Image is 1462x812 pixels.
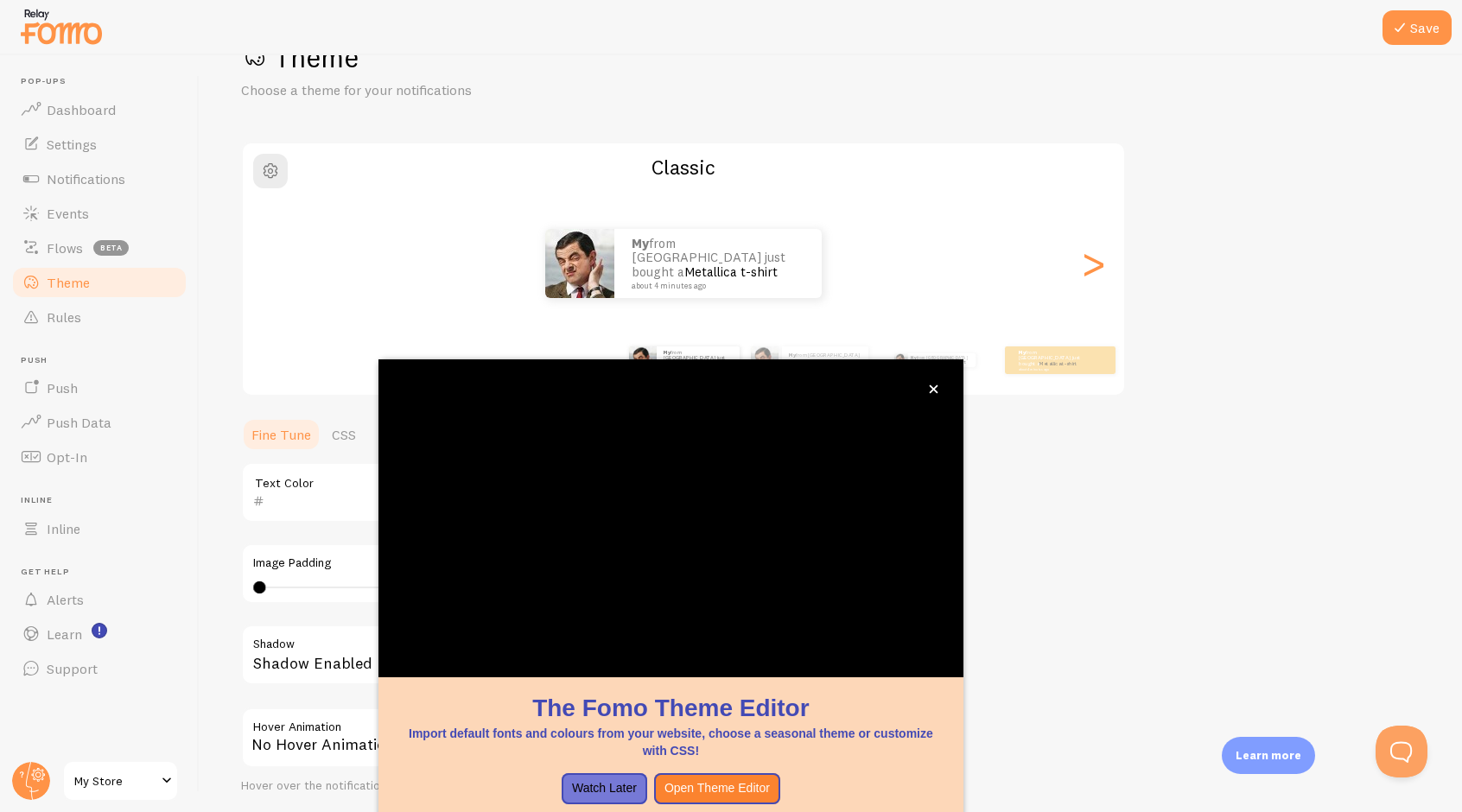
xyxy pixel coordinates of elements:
[10,582,188,617] a: Alerts
[47,101,116,118] span: Dashboard
[664,349,671,356] strong: My
[893,353,907,367] img: Fomo
[1083,201,1103,326] div: Next slide
[92,623,107,638] svg: <p>Watch New Feature Tutorials!</p>
[789,352,861,368] p: from [GEOGRAPHIC_DATA] just bought a
[562,773,647,804] button: Watch Later
[241,625,760,688] div: Shadow Enabled
[819,357,856,364] a: Metallica t-shirt
[10,231,188,265] a: Flows beta
[10,617,188,651] a: Learn
[47,591,84,608] span: Alerts
[1019,349,1088,371] p: from [GEOGRAPHIC_DATA] just bought a
[751,346,779,374] img: Fomo
[47,239,83,257] span: Flows
[632,235,649,251] strong: My
[10,440,188,474] a: Opt-In
[1236,747,1301,764] p: Learn more
[47,520,80,537] span: Inline
[47,205,89,222] span: Events
[241,707,760,768] div: No Hover Animation
[10,511,188,546] a: Inline
[632,237,804,290] p: from [GEOGRAPHIC_DATA] just bought a
[21,355,188,366] span: Push
[911,353,969,367] p: from [GEOGRAPHIC_DATA] just bought a
[399,725,943,759] p: Import default fonts and colours from your website, choose a seasonal theme or customize with CSS!
[1039,360,1077,367] a: Metallica t-shirt
[911,355,917,360] strong: My
[47,448,87,466] span: Opt-In
[74,771,156,791] span: My Store
[18,4,105,48] img: fomo-relay-logo-orange.svg
[10,92,188,127] a: Dashboard
[243,154,1124,181] h2: Classic
[321,417,366,452] a: CSS
[47,170,125,187] span: Notifications
[684,263,778,280] a: Metallica t-shirt
[241,417,321,452] a: Fine Tune
[47,660,98,677] span: Support
[10,265,188,300] a: Theme
[936,359,965,365] a: Metallica t-shirt
[21,76,188,87] span: Pop-ups
[21,495,188,506] span: Inline
[399,691,943,725] h1: The Fomo Theme Editor
[47,379,78,396] span: Push
[62,760,179,802] a: My Store
[1376,726,1427,777] iframe: Help Scout Beacon - Open
[545,229,614,298] img: Fomo
[93,240,129,256] span: beta
[253,555,747,571] label: Image Padding
[47,414,111,431] span: Push Data
[241,778,760,794] div: Hover over the notification for preview
[10,300,188,334] a: Rules
[47,274,90,291] span: Theme
[10,371,188,405] a: Push
[1019,349,1026,356] strong: My
[10,405,188,440] a: Push Data
[664,349,733,371] p: from [GEOGRAPHIC_DATA] just bought a
[47,136,97,153] span: Settings
[1222,737,1315,774] div: Learn more
[925,380,943,398] button: close,
[10,127,188,162] a: Settings
[632,282,799,290] small: about 4 minutes ago
[47,308,81,326] span: Rules
[654,773,780,804] button: Open Theme Editor
[241,80,656,100] p: Choose a theme for your notifications
[10,162,188,196] a: Notifications
[10,651,188,686] a: Support
[629,346,657,374] img: Fomo
[1019,367,1086,371] small: about 4 minutes ago
[47,625,82,643] span: Learn
[241,40,1421,75] h1: Theme
[789,352,796,358] strong: My
[10,196,188,231] a: Events
[21,567,188,578] span: Get Help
